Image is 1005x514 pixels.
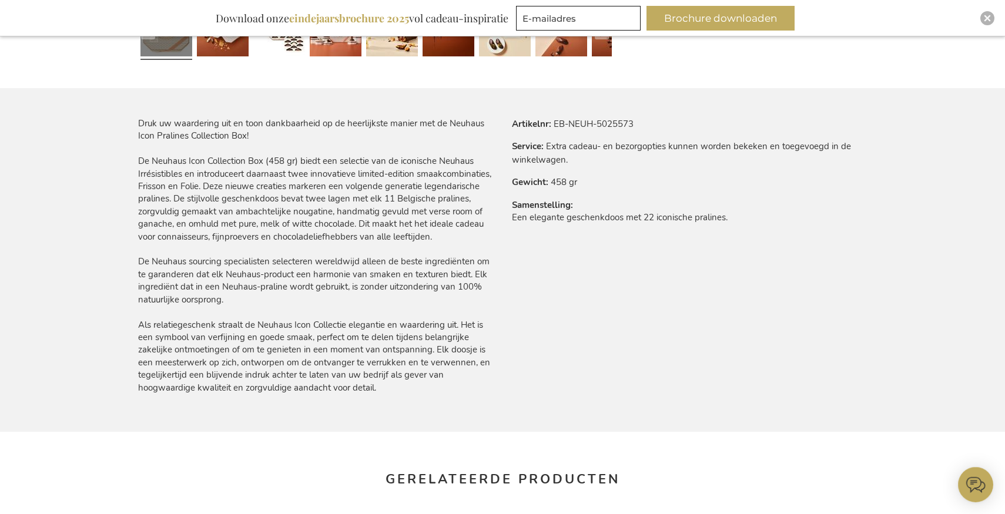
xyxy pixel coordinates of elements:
input: E-mailadres [516,6,641,31]
b: eindejaarsbrochure 2025 [289,11,409,25]
img: Close [984,15,991,22]
iframe: belco-activator-frame [958,467,993,502]
div: Close [980,11,994,25]
div: Download onze vol cadeau-inspiratie [210,6,514,31]
button: Brochure downloaden [646,6,795,31]
strong: Gerelateerde producten [386,471,620,488]
div: Druk uw waardering uit en toon dankbaarheid op de heerlijkste manier met de Neuhaus Icon Pralines... [138,117,493,394]
td: Een elegante geschenkdoos met 22 iconische pralines. [512,211,867,230]
form: marketing offers and promotions [516,6,644,34]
